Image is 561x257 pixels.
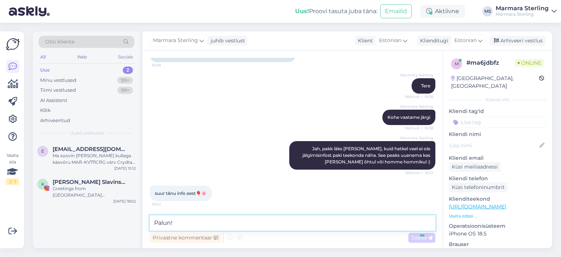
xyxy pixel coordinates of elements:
span: Marmara Sterling [400,135,433,141]
div: MS [482,6,493,16]
div: Minu vestlused [40,77,76,84]
div: Web [76,52,88,62]
div: Küsi telefoninumbrit [449,182,508,192]
div: Arhiveeri vestlus [489,36,546,46]
div: AI Assistent [40,97,67,104]
a: [URL][DOMAIN_NAME] [449,203,506,210]
p: iPhone OS 18.5 [449,230,546,238]
div: # ma6jdbfz [466,58,515,67]
div: juhib vestlust [208,37,245,45]
span: 16:38 [152,63,179,68]
div: Ma soovin [PERSON_NAME] kullaga käevõru MAR-KV711CRG värv Crydtal. Kuid ma [PERSON_NAME] tööl ja ... [53,152,136,166]
div: Kõik [40,107,51,114]
b: Uus! [295,8,309,15]
span: Karolina Kriukelytė Slavinskienė [53,179,129,185]
div: Proovi tasuta juba täna: [295,7,377,16]
span: Estonian [454,37,477,45]
input: Lisa tag [449,117,546,128]
span: Jah, pakk läks [PERSON_NAME], kuid hetkel veel ei ole jälgimisinfost paki teekonda näha. See peak... [302,146,431,165]
button: Emailid [380,4,412,18]
div: Klient [355,37,373,45]
p: Kliendi tag'id [449,107,546,115]
span: Kohe vaatame järgi [388,114,430,120]
div: Aktiivne [420,5,465,18]
div: 2 [123,67,133,74]
div: All [39,52,47,62]
span: Uued vestlused [70,130,104,136]
span: Tere [421,83,430,88]
div: 99+ [117,77,133,84]
div: [DATE] 15:12 [114,166,136,171]
div: 2 / 3 [6,178,19,185]
span: Online [515,59,544,67]
div: Küsi meiliaadressi [449,162,501,172]
p: Operatsioonisüsteem [449,222,546,230]
p: Brauser [449,241,546,248]
span: m [455,61,459,67]
span: 16:42 [152,201,179,207]
span: Otsi kliente [45,38,75,46]
p: Kliendi nimi [449,131,546,138]
div: Greetings from [GEOGRAPHIC_DATA] [PERSON_NAME] (from [GEOGRAPHIC_DATA]🇱🇹). I was thinking… I woul... [53,185,136,199]
div: Marmara Sterling [496,5,549,11]
div: Socials [117,52,134,62]
span: Marmara Sterling [400,72,433,78]
div: Uus [40,67,50,74]
div: Vaata siia [6,152,19,185]
img: Askly Logo [6,37,20,51]
div: Kliendi info [449,97,546,103]
input: Lisa nimi [449,141,538,150]
div: [GEOGRAPHIC_DATA], [GEOGRAPHIC_DATA] [451,75,539,90]
a: Marmara SterlingMarmara Sterling [496,5,557,17]
span: e [41,148,44,154]
span: eevakook@hotmail.ee [53,146,129,152]
span: suur tänu info eest🎈🌸 [155,190,207,196]
div: Tiimi vestlused [40,87,76,94]
p: Klienditeekond [449,195,546,203]
p: Kliendi telefon [449,175,546,182]
span: Marmara Sterling [153,37,198,45]
span: K [41,181,45,187]
p: Kliendi email [449,154,546,162]
div: Arhiveeritud [40,117,70,124]
div: Klienditugi [417,37,448,45]
span: Nähtud ✓ 16:38 [405,125,433,131]
div: Marmara Sterling [496,11,549,17]
span: Nähtud ✓ 16:41 [405,170,433,175]
p: Vaata edasi ... [449,213,546,219]
div: 99+ [117,87,133,94]
div: [DATE] 18:02 [113,199,136,204]
span: Marmara Sterling [400,104,433,109]
span: Nähtud ✓ 16:38 [405,94,433,99]
span: Estonian [379,37,401,45]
